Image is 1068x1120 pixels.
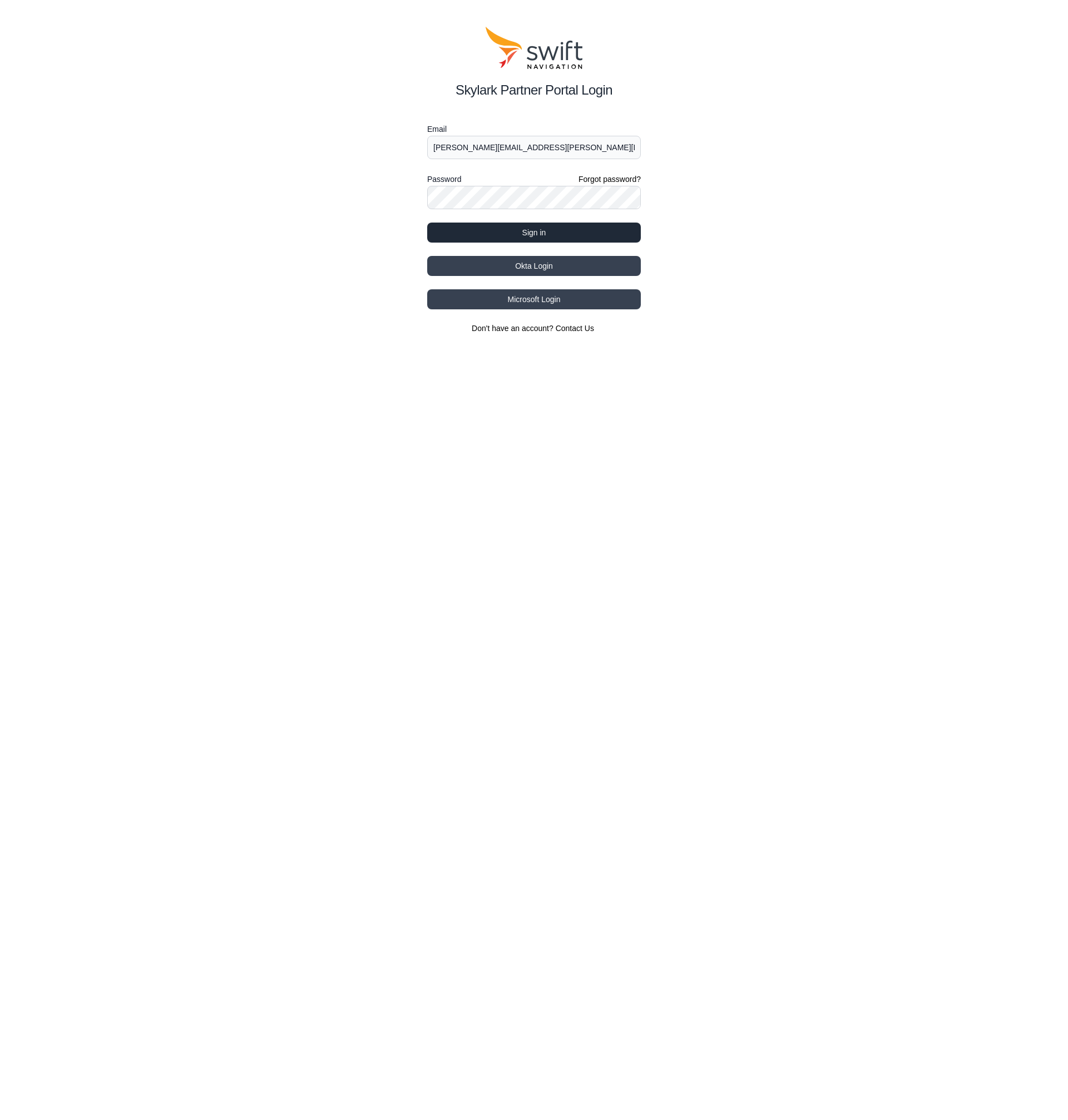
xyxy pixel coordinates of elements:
[427,80,641,100] h2: Skylark Partner Portal Login
[427,289,641,309] button: Microsoft Login
[427,323,641,334] section: Don't have an account?
[578,174,641,185] a: Forgot password?
[556,324,594,333] a: Contact Us
[427,223,641,243] button: Sign in
[427,256,641,276] button: Okta Login
[427,172,461,186] label: Password
[427,122,641,136] label: Email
